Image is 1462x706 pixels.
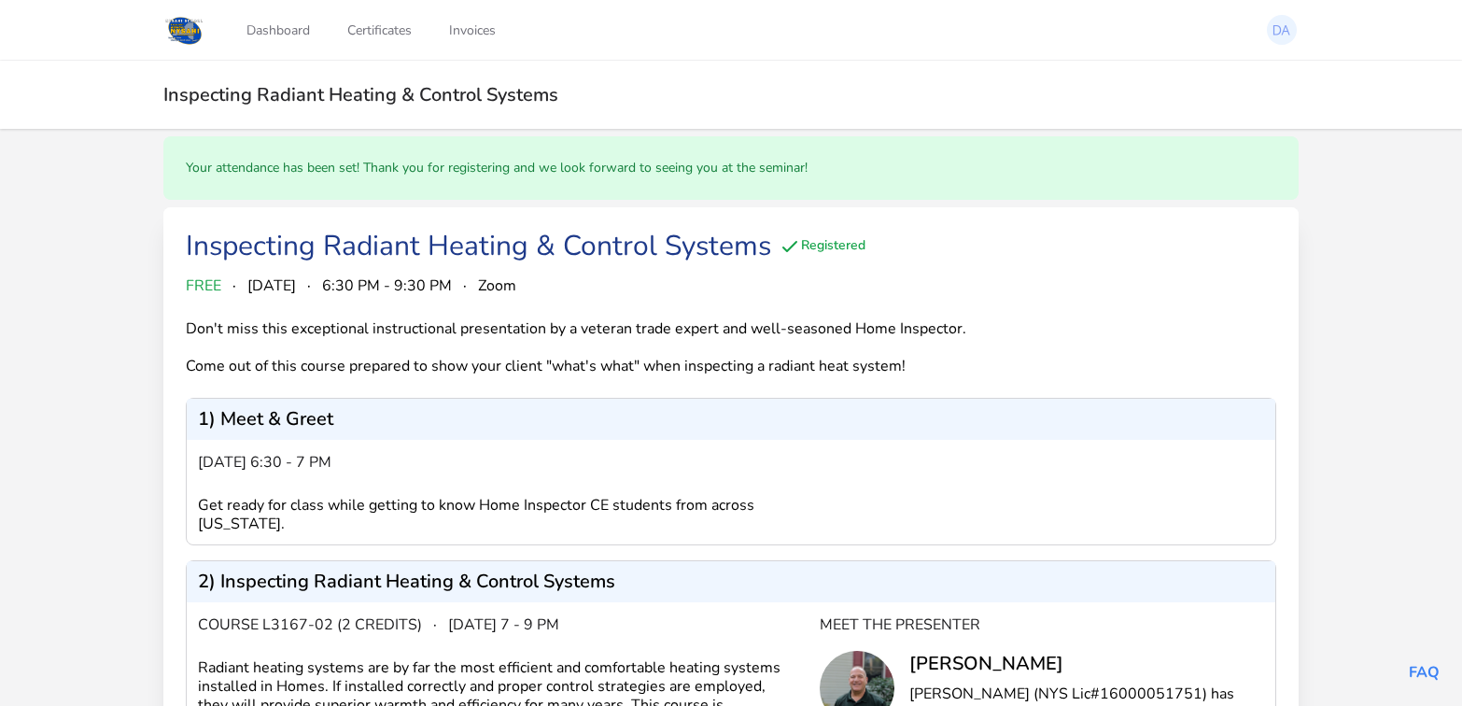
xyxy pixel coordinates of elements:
span: [DATE] 7 - 9 pm [448,614,559,636]
span: · [463,275,467,297]
div: [PERSON_NAME] [909,651,1264,677]
div: Registered [779,235,865,258]
p: 1) Meet & Greet [198,410,333,429]
span: FREE [186,275,221,297]
div: Get ready for class while getting to know Home Inspector CE students from across [US_STATE]. [198,496,820,533]
div: Inspecting Radiant Heating & Control Systems [186,230,771,263]
a: FAQ [1409,662,1440,683]
div: Your attendance has been set! Thank you for registering and we look forward to seeing you at the ... [163,136,1299,200]
span: · [232,275,236,297]
img: Decebal Adamescu [1267,15,1297,45]
span: [DATE] 6:30 - 7 pm [198,451,331,473]
span: Zoom [478,275,516,297]
span: 6:30 PM - 9:30 PM [322,275,452,297]
span: [DATE] [247,275,296,297]
h2: Inspecting Radiant Heating & Control Systems [163,83,1299,106]
span: Course L3167-02 (2 credits) [198,614,422,636]
img: Logo [163,13,205,47]
div: Don't miss this exceptional instructional presentation by a veteran trade expert and well-seasone... [186,319,1004,375]
span: · [433,614,437,636]
div: Meet the Presenter [820,614,1264,636]
p: 2) Inspecting Radiant Heating & Control Systems [198,572,615,591]
span: · [307,275,311,297]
